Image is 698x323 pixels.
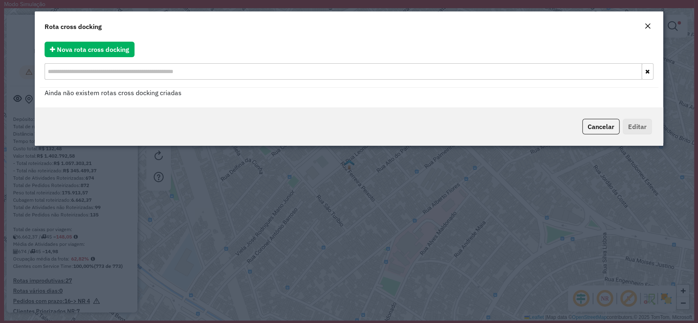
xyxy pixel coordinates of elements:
button: Nova rota cross docking [45,42,135,57]
button: Close [642,21,653,32]
h4: Rota cross docking [45,22,102,31]
em: Fechar [644,23,651,29]
span: Nova rota cross docking [57,45,129,53]
button: Cancelar [582,119,619,134]
span: Cancelar [588,123,614,131]
div: Ainda não existem rotas cross docking criadas [40,88,658,98]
